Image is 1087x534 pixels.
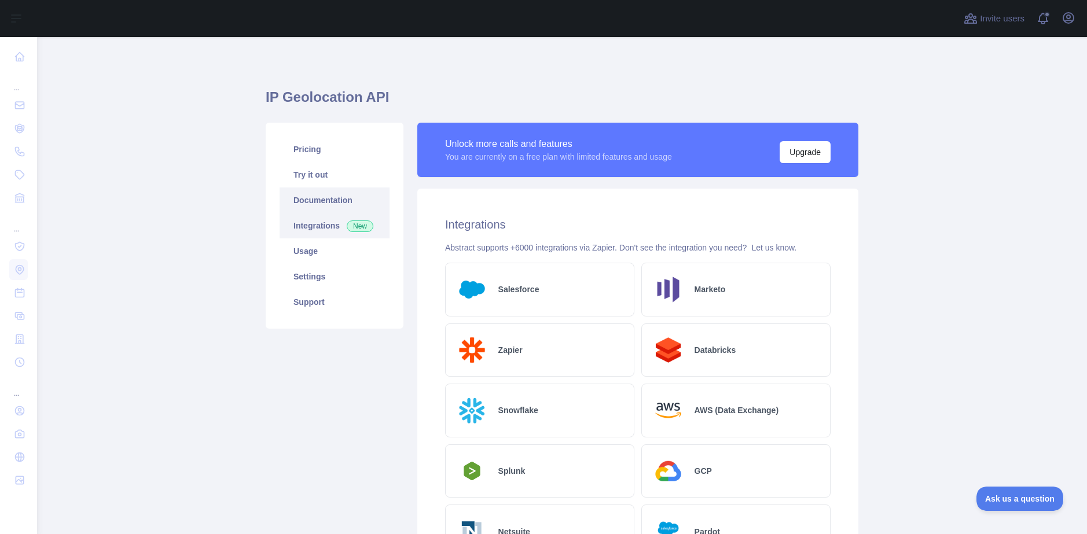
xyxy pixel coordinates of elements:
[455,458,489,484] img: Logo
[445,151,672,163] div: You are currently on a free plan with limited features and usage
[651,393,685,428] img: Logo
[280,137,390,162] a: Pricing
[695,404,778,416] h2: AWS (Data Exchange)
[445,137,672,151] div: Unlock more calls and features
[445,242,831,253] div: Abstract supports +6000 integrations via Zapier. Don't see the integration you need?
[280,162,390,187] a: Try it out
[780,141,831,163] button: Upgrade
[347,220,373,232] span: New
[280,289,390,315] a: Support
[455,393,489,428] img: Logo
[651,333,685,367] img: Logo
[9,211,28,234] div: ...
[9,69,28,93] div: ...
[498,404,538,416] h2: Snowflake
[498,283,539,295] h2: Salesforce
[280,264,390,289] a: Settings
[976,487,1064,511] iframe: Toggle Customer Support
[751,243,796,252] a: Let us know.
[695,283,726,295] h2: Marketo
[9,375,28,398] div: ...
[980,12,1024,25] span: Invite users
[498,465,526,477] h2: Splunk
[695,344,736,356] h2: Databricks
[651,454,685,488] img: Logo
[280,213,390,238] a: Integrations New
[498,344,523,356] h2: Zapier
[455,272,489,307] img: Logo
[695,465,712,477] h2: GCP
[280,238,390,264] a: Usage
[651,272,685,307] img: Logo
[961,9,1027,28] button: Invite users
[455,333,489,367] img: Logo
[445,216,831,233] h2: Integrations
[266,88,858,116] h1: IP Geolocation API
[280,187,390,213] a: Documentation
